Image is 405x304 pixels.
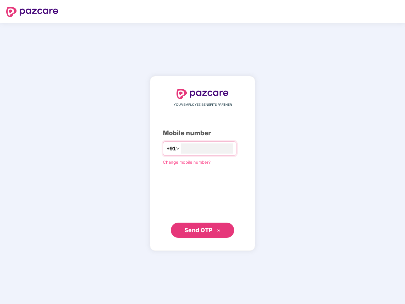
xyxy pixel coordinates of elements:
[6,7,58,17] img: logo
[174,102,232,107] span: YOUR EMPLOYEE BENEFITS PARTNER
[163,128,242,138] div: Mobile number
[163,160,211,165] a: Change mobile number?
[176,147,180,150] span: down
[166,145,176,153] span: +91
[217,229,221,233] span: double-right
[171,223,234,238] button: Send OTPdouble-right
[184,227,213,233] span: Send OTP
[177,89,228,99] img: logo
